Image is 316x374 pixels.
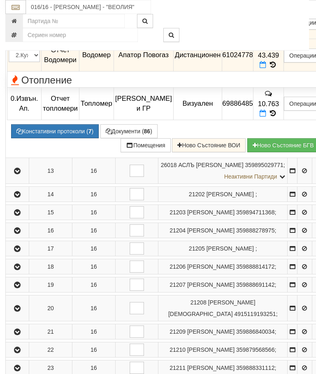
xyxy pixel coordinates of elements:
td: 16 [72,324,115,339]
span: Партида № [189,191,205,197]
td: ; [158,187,288,202]
td: 13 [29,158,72,184]
span: Партида № [191,299,207,306]
span: [PERSON_NAME] [207,191,254,197]
span: 359895029771 [245,162,283,168]
span: Партида № [170,328,186,335]
td: 16 [72,187,115,202]
td: Визуален [173,87,222,120]
span: [PERSON_NAME] [187,263,235,270]
td: 16 [29,223,72,238]
td: Апатор Повогаз [114,39,173,72]
span: 43.439 [258,51,279,59]
td: 21 [29,324,72,339]
td: ; [158,324,288,339]
span: 359886840034 [236,328,274,335]
span: Неактивни Партиди [224,173,277,180]
button: Документи (86) [100,124,158,138]
td: ; [158,158,288,184]
td: Дистанционен [173,39,222,72]
td: 16 [72,277,115,293]
span: Отопление [9,75,72,86]
span: Партида № [161,162,177,168]
td: 16 [72,158,115,184]
i: Нов Отчет към 30/09/2025 [260,110,266,117]
span: [PERSON_NAME] [187,281,235,288]
td: ; [158,205,288,220]
span: 359888331112 [236,365,274,371]
td: 20 [29,295,72,321]
span: 359888814172 [236,263,274,270]
span: Партида № [170,227,186,234]
button: Ново Състояние ВОИ [172,138,245,152]
td: Топломер [79,87,114,120]
input: Партида № [23,14,125,28]
span: История на показанията [268,109,277,117]
td: 19 [29,277,72,293]
td: ; [158,259,288,274]
span: Отчет топломери [43,95,78,112]
span: 359888691142 [236,281,274,288]
span: 359888278975 [236,227,274,234]
span: Партида № [170,209,186,216]
span: [PERSON_NAME] [187,365,235,371]
span: [PERSON_NAME] [207,245,254,252]
span: 359894711368 [236,209,274,216]
td: ; [158,241,288,256]
td: 22 [29,342,72,358]
span: История на забележките [264,90,273,98]
td: 18 [29,259,72,274]
td: ; [158,342,288,358]
td: 17 [29,241,72,256]
span: 61024778 [222,51,253,59]
td: 14 [29,187,72,202]
i: Нов Отчет към 30/09/2025 [260,61,266,68]
td: 0.Извън. Ап. [7,87,42,120]
input: Сериен номер [23,28,138,42]
td: 16 [72,241,115,256]
td: 15 [29,205,72,220]
td: ; [158,295,288,321]
button: Помещения [121,138,171,152]
td: 16 [72,205,115,220]
td: ; [158,223,288,238]
td: Водомер [79,39,114,72]
span: Партида № [170,346,186,353]
span: 10.763 [258,100,279,107]
span: АСЛЪ [PERSON_NAME] [179,162,244,168]
span: 69886485 [222,100,253,107]
span: Партида № [170,263,186,270]
span: Партида № [170,281,186,288]
button: Констативни протоколи (7) [11,124,99,138]
span: [PERSON_NAME] [187,209,235,216]
span: [PERSON_NAME][DEMOGRAPHIC_DATA] [168,299,256,317]
span: [PERSON_NAME] [187,346,235,353]
b: 86 [144,128,151,135]
span: История на показанията [268,61,277,69]
span: [PERSON_NAME] [187,227,235,234]
td: 16 [72,223,115,238]
span: Партида № [170,365,186,371]
span: 4915119193251 [234,311,276,317]
td: [PERSON_NAME] и ГР [114,87,173,120]
td: 16 [72,259,115,274]
b: 7 [88,128,92,135]
td: 16 [72,342,115,358]
td: 16 [72,295,115,321]
td: ; [158,277,288,293]
span: [PERSON_NAME] [187,328,235,335]
span: Партида № [189,245,205,252]
span: 359879568566 [236,346,274,353]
